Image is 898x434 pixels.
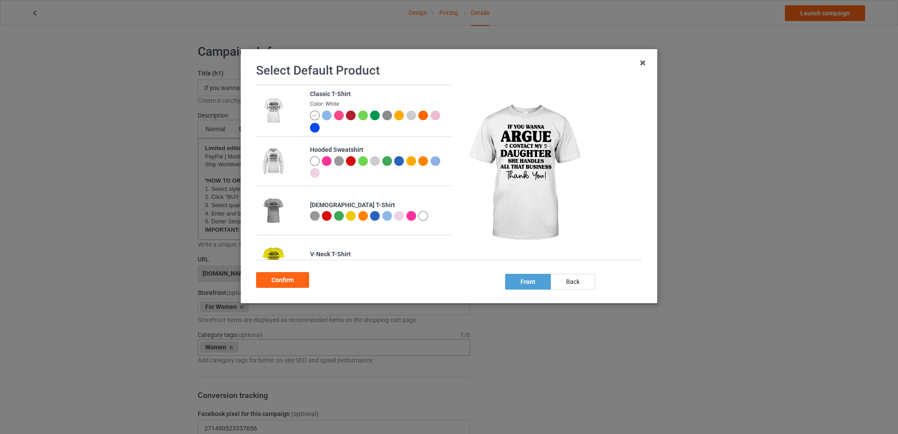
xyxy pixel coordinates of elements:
div: Hooded Sweatshirt [310,146,447,154]
div: Classic T-Shirt [310,90,447,99]
div: front [505,274,551,290]
h1: Select Default Product [256,63,642,79]
div: V-Neck T-Shirt [310,250,447,259]
div: back [551,274,595,290]
div: Confirm [256,272,309,288]
div: [DEMOGRAPHIC_DATA] T-Shirt [310,201,447,210]
img: heather_texture.png [382,111,392,120]
div: Color: White [310,100,447,108]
